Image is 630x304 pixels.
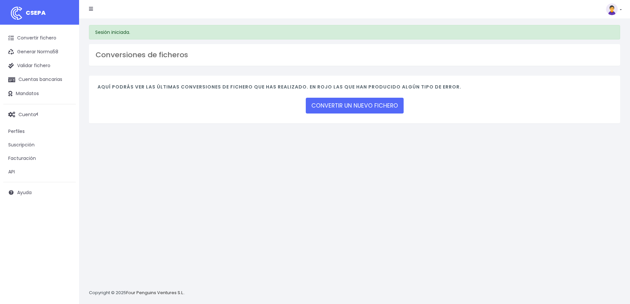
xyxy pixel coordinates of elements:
span: Ayuda [17,189,32,196]
div: Sesión iniciada. [89,25,620,39]
a: Four Penguins Ventures S.L. [126,290,184,296]
a: Cuenta [3,108,76,121]
span: CSEPA [26,9,46,17]
a: Suscripción [3,138,76,152]
a: Facturación [3,152,76,165]
a: Generar Norma58 [3,45,76,59]
a: Cuentas bancarias [3,73,76,87]
img: profile [606,3,618,15]
h3: Conversiones de ficheros [96,51,614,59]
a: Mandatos [3,87,76,101]
a: Perfiles [3,125,76,138]
span: Cuenta [18,111,36,117]
a: CONVERTIR UN NUEVO FICHERO [306,98,404,114]
a: Convertir fichero [3,31,76,45]
p: Copyright © 2025 . [89,290,185,296]
a: API [3,165,76,179]
a: Ayuda [3,186,76,199]
h4: Aquí podrás ver las últimas conversiones de fichero que has realizado. En rojo las que han produc... [98,84,612,93]
img: logo [8,5,25,21]
a: Validar fichero [3,59,76,73]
